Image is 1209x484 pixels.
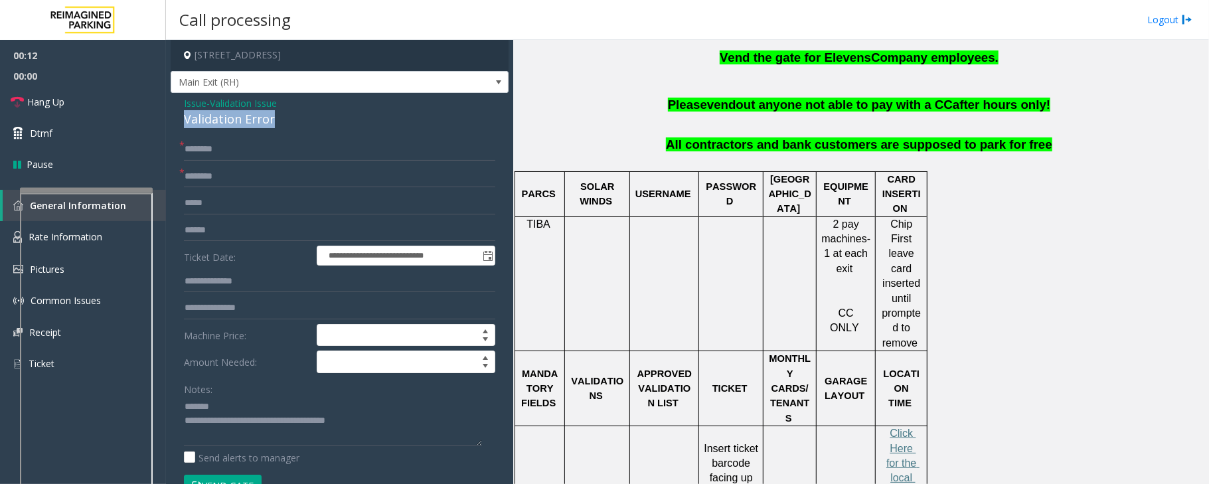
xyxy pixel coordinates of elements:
label: Machine Price: [181,324,313,347]
span: PASSWORD [706,181,756,206]
span: Main Exit (RH) [171,72,441,93]
span: Pause [27,157,53,171]
span: LOCATION TIME [884,368,920,409]
img: 'icon' [13,201,23,210]
img: 'icon' [13,265,23,274]
span: Chip First leave card inserted until prompted to remove [882,218,923,349]
span: Validation Issue [210,96,277,110]
h4: [STREET_ADDRESS] [171,40,509,71]
span: USERNAME [635,189,691,199]
span: 2 pay machines- 1 at each exit [821,218,873,274]
div: Validation Error [184,110,495,128]
span: VALIDATIONS [571,376,623,401]
span: Decrease value [476,335,495,346]
img: logout [1182,13,1192,27]
span: Increase value [476,351,495,362]
span: [GEOGRAPHIC_DATA] [769,174,811,214]
span: vend [707,98,736,112]
span: GARAGE LAYOUT [825,376,870,401]
span: MANDATORY FIELDS [521,368,558,409]
span: Issue [184,96,206,110]
label: Amount Needed: [181,351,313,373]
img: 'icon' [13,295,24,306]
span: SOLAR WINDS [580,181,617,206]
span: - [206,97,277,110]
label: Send alerts to manager [184,451,299,465]
span: EQUIPMENT [824,181,869,206]
span: APPROVED VALIDATION LIST [637,368,694,409]
span: MONTHLY CARDS/TENANTS [769,353,811,424]
span: Please [668,98,707,112]
h3: Call processing [173,3,297,36]
span: Increase value [476,325,495,335]
span: TICKET [712,383,748,394]
img: 'icon' [13,231,22,243]
label: Notes: [184,378,212,396]
a: Logout [1147,13,1192,27]
span: Vend the gate for Elevens [720,50,871,64]
span: CARD INSERTION [882,174,921,214]
span: All contractors and bank customers are supposed to park for free [666,137,1052,151]
span: Toggle popup [480,246,495,265]
span: Dtmf [30,126,52,140]
span: out anyone not able to pay with a CC [736,98,953,112]
a: General Information [3,190,166,221]
img: 'icon' [13,328,23,337]
span: CC ONLY [830,307,859,333]
span: after hours only! [953,98,1050,112]
span: TIBA [526,218,550,230]
span: Hang Up [27,95,64,109]
img: 'icon' [13,358,22,370]
span: PARCS [522,189,556,199]
span: Insert ticket barcode facing up [704,443,761,484]
span: Decrease value [476,362,495,372]
label: Ticket Date: [181,246,313,266]
span: Company employees. [871,50,999,64]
